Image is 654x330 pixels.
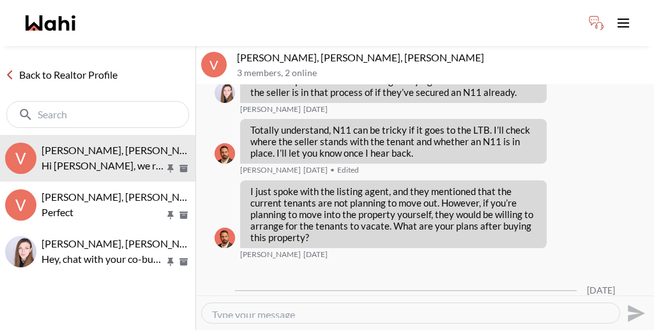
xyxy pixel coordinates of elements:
[5,236,36,267] img: V
[42,205,165,220] p: Perfect
[201,52,227,77] div: V
[215,143,235,164] div: Behnam Fazili
[5,143,36,174] div: V
[42,144,289,156] span: [PERSON_NAME], [PERSON_NAME], [PERSON_NAME]
[215,228,235,248] img: B
[215,228,235,248] div: Behnam Fazili
[303,165,328,175] time: 2025-09-05T16:29:05.568Z
[237,51,649,64] p: [PERSON_NAME], [PERSON_NAME], [PERSON_NAME]
[240,165,301,175] span: [PERSON_NAME]
[42,251,165,267] p: Hey, chat with your co-buyer here.
[177,163,190,174] button: Archive
[165,210,176,221] button: Pin
[26,15,75,31] a: Wahi homepage
[303,104,328,114] time: 2025-09-05T16:20:51.613Z
[42,158,165,173] p: Hi [PERSON_NAME], we received your showing requests - exciting 🎉 . We will be in touch shortly.
[215,82,235,103] img: V
[250,124,536,159] p: Totally understand, N11 can be tricky if it goes to the LTB. I’ll check where the seller stands w...
[240,104,301,114] span: [PERSON_NAME]
[611,10,636,36] button: Toggle open navigation menu
[5,236,36,267] div: Victoria Basova, Dylan Maloney
[177,210,190,221] button: Archive
[165,256,176,267] button: Pin
[5,189,36,221] div: V
[303,249,328,260] time: 2025-09-05T17:01:41.539Z
[38,108,160,121] input: Search
[330,165,359,175] span: Edited
[215,143,235,164] img: B
[587,285,615,296] div: [DATE]
[42,237,205,249] span: [PERSON_NAME], [PERSON_NAME]
[240,249,301,260] span: [PERSON_NAME]
[165,163,176,174] button: Pin
[237,68,649,79] p: 3 members , 2 online
[212,308,609,318] textarea: Type your message
[215,82,235,103] div: Victoria Basova
[42,191,372,203] span: [PERSON_NAME], [PERSON_NAME], [PERSON_NAME], [PERSON_NAME]
[620,299,649,327] button: Send
[177,256,190,267] button: Archive
[250,185,536,243] p: I just spoke with the listing agent, and they mentioned that the current tenants are not planning...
